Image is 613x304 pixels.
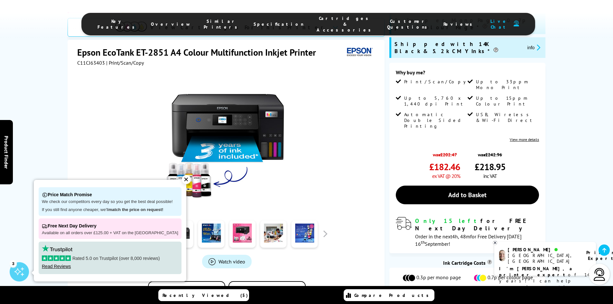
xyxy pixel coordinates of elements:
b: I'm [PERSON_NAME], a printer expert [499,266,574,278]
img: Epson EcoTank ET-2851 [164,79,290,205]
h1: Epson EcoTank ET-2851 A4 Colour Multifunction Inkjet Printer [77,46,322,58]
span: Compare Products [354,292,432,298]
strike: £202.47 [440,152,457,158]
div: for FREE Next Day Delivery [415,217,539,232]
button: promo-description [525,44,543,51]
span: Reviews [443,21,476,27]
span: | Print/Scan/Copy [106,60,144,66]
p: Free Next Day Delivery [42,222,178,230]
span: Only 15 left [415,217,480,225]
a: View more details [510,137,539,142]
strike: £242.96 [485,152,502,158]
p: Rated 5.0 on Trustpilot (over 8,000 reviews) [42,255,178,261]
span: Customer Questions [387,18,431,30]
img: Epson [344,46,374,58]
span: Live Chat [488,18,510,30]
div: ✕ [182,175,191,184]
div: Ink Cartridge Costs [389,260,545,266]
span: Automatic Double Sided Printing [404,112,466,129]
div: modal_delivery [396,217,539,247]
span: Product Finder [3,135,10,169]
span: Order in the next for Free Delivery [DATE] 16 September! [415,233,522,247]
a: Compare Products [344,289,434,301]
span: Cartridges & Accessories [317,15,374,33]
span: £182.46 [429,161,460,173]
p: Price Match Promise [42,190,178,199]
strong: match the price on request! [108,207,163,212]
span: Shipped with 14K Black & 5.2k CMY Inks* [395,41,522,55]
a: Recently Viewed (5) [158,289,249,301]
button: In the Box [228,281,306,299]
img: trustpilot rating [42,245,72,252]
span: Watch video [218,258,245,265]
img: ashley-livechat.png [499,250,505,261]
p: If you still find anyone cheaper, we'll [42,207,178,213]
span: Up to 15ppm Colour Print [476,95,538,107]
a: Add to Basket [396,186,539,204]
img: user-headset-light.svg [593,268,606,281]
span: C11CJ63403 [77,60,105,66]
span: £218.95 [475,161,506,173]
sup: Cost per page [487,260,492,264]
div: Why buy me? [396,69,539,79]
div: [PERSON_NAME] [508,247,578,253]
button: Add to Compare [148,281,225,299]
span: was [429,148,460,158]
img: user-headset-duotone.svg [514,21,519,27]
span: Key Features [98,18,138,30]
div: 3 [10,260,17,267]
span: Print/Scan/Copy [404,79,470,85]
span: Specification [254,21,304,27]
span: inc VAT [483,173,497,179]
img: stars-5.svg [42,255,71,261]
span: ex VAT @ 20% [432,173,460,179]
sup: th [421,239,425,245]
p: We check our competitors every day so you get the best deal possible! [42,199,178,205]
a: Product_All_Videos [202,255,252,268]
span: Up to 5,760 x 1,440 dpi Print [404,95,466,107]
span: Up to 33ppm Mono Print [476,79,538,90]
span: USB, Wireless & Wi-Fi Direct [476,112,538,123]
p: Available on all orders over £125.00 + VAT on the [GEOGRAPHIC_DATA] [42,230,178,236]
span: Recently Viewed (5) [163,292,248,298]
span: 0.7p per colour page [488,274,533,282]
span: 0.3p per mono page [416,274,461,282]
span: was [475,148,506,158]
div: [GEOGRAPHIC_DATA], [GEOGRAPHIC_DATA] [508,253,578,264]
a: Read Reviews [42,264,71,269]
p: of 14 years! I can help you choose the right product [499,266,591,296]
span: Overview [151,21,191,27]
span: 4h, 48m [452,233,470,240]
span: Similar Printers [204,18,241,30]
